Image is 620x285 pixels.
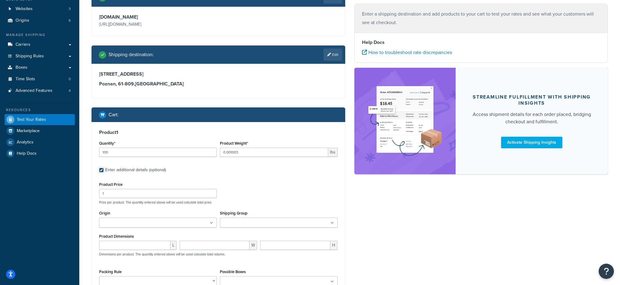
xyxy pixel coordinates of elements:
[362,39,600,46] h4: Help Docs
[98,200,339,204] p: Price per product. The quantity entered above will be used calculate total price.
[367,77,443,165] img: feature-image-si-e24932ea9b9fcd0ff835db86be1ff8d589347e8876e1638d903ea230a36726be.png
[69,88,71,93] span: 4
[249,241,257,250] span: W
[5,15,75,26] a: Origins6
[99,211,110,215] label: Origin
[99,269,122,274] label: Packing Rule
[16,54,44,59] span: Shipping Rules
[220,269,246,274] label: Possible Boxes
[5,85,75,96] li: Advanced Features
[99,148,217,157] input: 0.0
[69,77,71,82] span: 0
[5,3,75,15] a: Websites3
[220,211,248,215] label: Shipping Group
[16,77,35,82] span: Time Slots
[220,141,248,146] label: Product Weight*
[99,168,104,172] input: Enter additional details (optional)
[16,65,27,70] span: Boxes
[17,151,37,156] span: Help Docs
[5,74,75,85] a: Time Slots0
[99,14,217,20] h3: [DOMAIN_NAME]
[5,32,75,38] div: Manage Shipping
[5,62,75,73] a: Boxes
[5,3,75,15] li: Websites
[98,252,225,256] p: Dimensions per product. The quantity entered above will be used calculate total volume.
[17,140,34,145] span: Analytics
[109,112,119,117] h2: Cart :
[220,148,328,157] input: 0.00
[362,49,452,56] a: How to troubleshoot rate discrepancies
[17,117,46,122] span: Test Your Rates
[5,85,75,96] a: Advanced Features4
[109,52,154,57] h2: Shipping destination :
[16,42,30,47] span: Carriers
[99,234,134,239] label: Product Dimensions
[16,6,33,12] span: Websites
[5,15,75,26] li: Origins
[330,241,337,250] span: H
[5,125,75,136] a: Marketplace
[5,148,75,159] a: Help Docs
[5,114,75,125] a: Test Your Rates
[69,18,71,23] span: 6
[99,129,338,135] h3: Product 1
[5,39,75,50] a: Carriers
[5,107,75,113] div: Resources
[470,94,593,106] div: Streamline Fulfillment with Shipping Insights
[99,81,338,87] h3: Poznan, 61-809 , [GEOGRAPHIC_DATA]
[470,110,593,125] div: Access shipment details for each order placed, bridging checkout and fulfillment.
[5,74,75,85] li: Time Slots
[105,166,166,174] div: Enter additional details (optional)
[99,182,123,187] label: Product Price
[16,18,29,23] span: Origins
[5,137,75,148] a: Analytics
[5,51,75,62] a: Shipping Rules
[99,141,115,146] label: Quantity*
[599,264,614,279] button: Open Resource Center
[69,6,71,12] span: 3
[362,10,600,27] p: Enter a shipping destination and add products to your cart to test your rates and see what your c...
[17,128,40,134] span: Marketplace
[328,148,338,157] span: lbs
[324,49,342,61] a: Edit
[501,136,562,148] a: Activate Shipping Insights
[170,241,177,250] span: L
[99,20,217,29] p: [URL][DOMAIN_NAME]
[99,71,338,77] h3: [STREET_ADDRESS]
[16,88,52,93] span: Advanced Features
